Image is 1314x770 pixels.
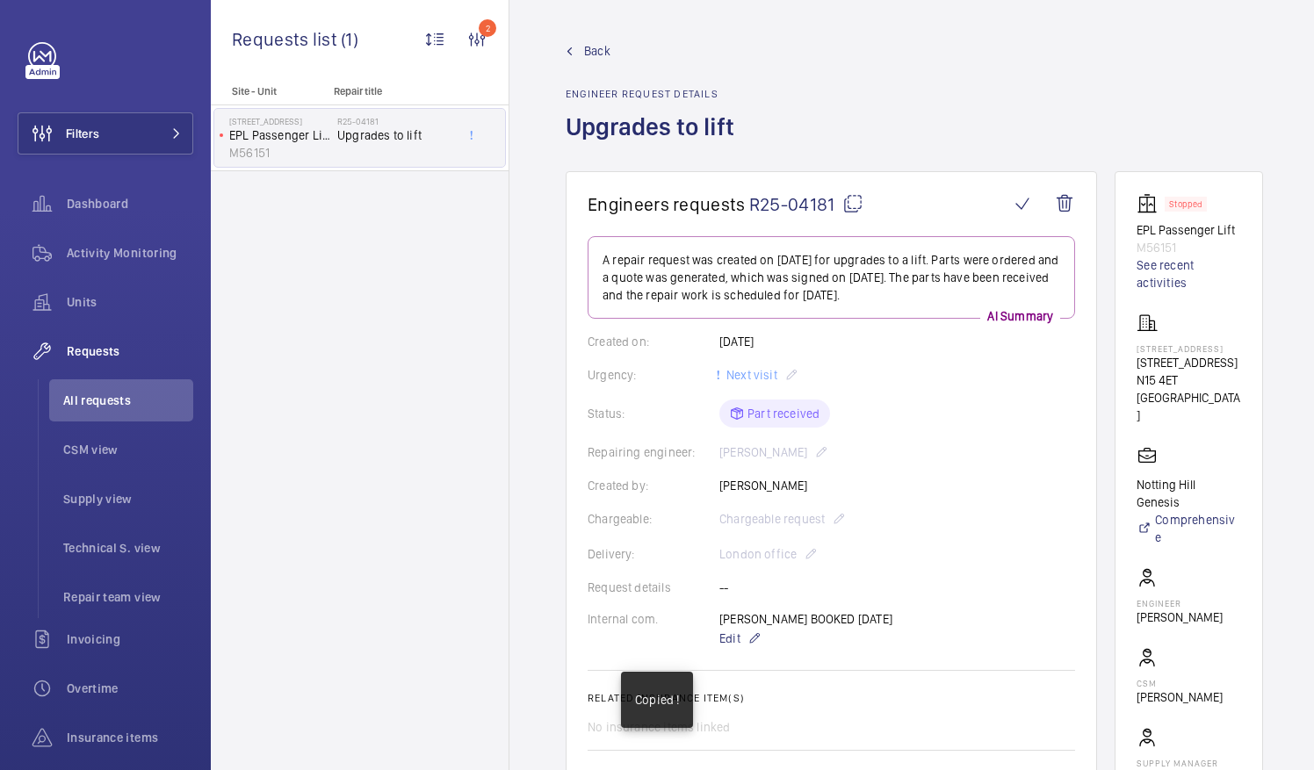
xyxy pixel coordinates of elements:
[980,307,1060,325] p: AI Summary
[749,193,863,215] span: R25-04181
[67,244,193,262] span: Activity Monitoring
[63,588,193,606] span: Repair team view
[229,144,330,162] p: M56151
[1137,371,1241,424] p: N15 4ET [GEOGRAPHIC_DATA]
[588,193,746,215] span: Engineers requests
[1137,256,1241,291] a: See recent activities
[1137,343,1241,354] p: [STREET_ADDRESS]
[67,342,193,360] span: Requests
[63,392,193,409] span: All requests
[232,28,341,50] span: Requests list
[229,116,330,126] p: [STREET_ADDRESS]
[635,691,679,709] p: Copied !
[63,539,193,557] span: Technical S. view
[1137,476,1241,511] p: Notting Hill Genesis
[1137,221,1241,239] p: EPL Passenger Lift
[588,692,1075,704] h2: Related insurance item(s)
[63,441,193,458] span: CSM view
[1137,511,1241,546] a: Comprehensive
[67,729,193,746] span: Insurance items
[1137,354,1241,371] p: [STREET_ADDRESS]
[1137,758,1241,768] p: Supply manager
[337,126,453,144] span: Upgrades to lift
[1169,201,1202,207] p: Stopped
[67,680,193,697] span: Overtime
[1137,608,1223,626] p: [PERSON_NAME]
[229,126,330,144] p: EPL Passenger Lift
[1137,598,1223,608] p: Engineer
[1137,239,1241,256] p: M56151
[603,251,1060,304] p: A repair request was created on [DATE] for upgrades to a lift. Parts were ordered and a quote was...
[566,88,745,100] h2: Engineer request details
[66,125,99,142] span: Filters
[1137,678,1223,688] p: CSM
[67,630,193,648] span: Invoicing
[1137,193,1165,214] img: elevator.svg
[584,42,610,60] span: Back
[211,85,327,97] p: Site - Unit
[63,490,193,507] span: Supply view
[18,112,193,155] button: Filters
[67,195,193,212] span: Dashboard
[1137,688,1223,706] p: [PERSON_NAME]
[337,116,453,126] h2: R25-04181
[334,85,450,97] p: Repair title
[566,111,745,171] h1: Upgrades to lift
[67,293,193,311] span: Units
